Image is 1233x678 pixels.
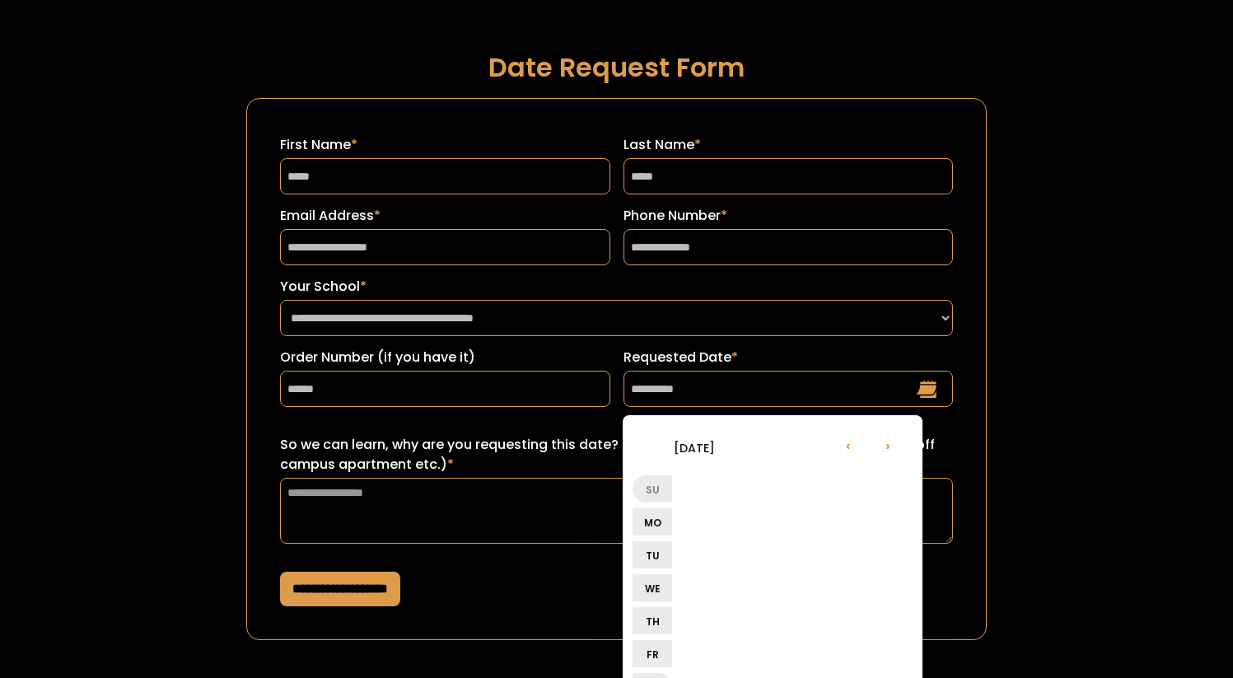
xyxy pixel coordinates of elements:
label: First Name [280,135,609,155]
li: [DATE] [633,428,756,467]
label: Order Number (if you have it) [280,348,609,367]
li: Mo [633,508,672,535]
label: Email Address [280,206,609,226]
li: Fr [633,640,672,667]
label: Last Name [624,135,953,155]
label: Requested Date [624,348,953,367]
li: ‹ [829,425,868,465]
label: Your School [280,277,952,297]
li: Su [633,475,672,503]
li: Th [633,607,672,634]
li: › [868,425,908,465]
label: Phone Number [624,206,953,226]
form: Request a Date Form [246,98,986,640]
li: Tu [633,541,672,568]
h1: Date Request Form [246,53,986,82]
li: We [633,574,672,601]
label: So we can learn, why are you requesting this date? (ex: sorority recruitment, lease turn over for... [280,435,952,475]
